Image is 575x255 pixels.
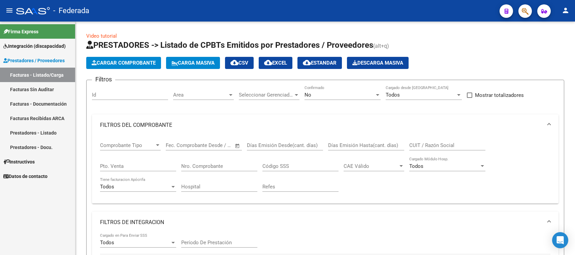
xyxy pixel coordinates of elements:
[100,219,542,226] mat-panel-title: FILTROS DE INTEGRACION
[53,3,89,18] span: - Federada
[3,57,65,64] span: Prestadores / Proveedores
[3,28,38,35] span: Firma Express
[92,136,558,204] div: FILTROS DEL COMPROBANTE
[86,33,117,39] a: Video tutorial
[347,57,409,69] button: Descarga Masiva
[166,57,220,69] button: Carga Masiva
[552,232,568,248] div: Open Intercom Messenger
[347,57,409,69] app-download-masive: Descarga masiva de comprobantes (adjuntos)
[352,60,403,66] span: Descarga Masiva
[3,173,47,180] span: Datos de contacto
[100,184,114,190] span: Todos
[344,163,398,169] span: CAE Válido
[562,6,570,14] mat-icon: person
[100,121,542,129] mat-panel-title: FILTROS DEL COMPROBANTE
[173,92,228,98] span: Area
[239,92,293,98] span: Seleccionar Gerenciador
[171,60,215,66] span: Carga Masiva
[86,40,373,50] span: PRESTADORES -> Listado de CPBTs Emitidos por Prestadores / Proveedores
[100,240,114,246] span: Todos
[3,158,35,166] span: Instructivos
[92,114,558,136] mat-expansion-panel-header: FILTROS DEL COMPROBANTE
[166,142,188,148] input: Start date
[230,59,238,67] mat-icon: cloud_download
[92,60,156,66] span: Cargar Comprobante
[230,60,248,66] span: CSV
[264,59,272,67] mat-icon: cloud_download
[234,142,242,150] button: Open calendar
[86,57,161,69] button: Cargar Comprobante
[264,60,287,66] span: EXCEL
[305,92,311,98] span: No
[386,92,400,98] span: Todos
[373,43,389,49] span: (alt+q)
[297,57,342,69] button: Estandar
[259,57,292,69] button: EXCEL
[100,142,155,148] span: Comprobante Tipo
[303,60,337,66] span: Estandar
[5,6,13,14] mat-icon: menu
[303,59,311,67] mat-icon: cloud_download
[92,212,558,233] mat-expansion-panel-header: FILTROS DE INTEGRACION
[409,163,423,169] span: Todos
[194,142,226,148] input: End date
[475,91,524,99] span: Mostrar totalizadores
[3,42,66,50] span: Integración (discapacidad)
[225,57,254,69] button: CSV
[92,75,115,84] h3: Filtros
